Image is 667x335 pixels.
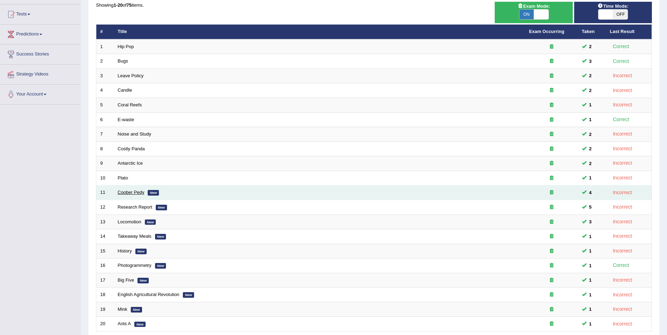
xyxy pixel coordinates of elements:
th: Title [114,25,525,39]
span: Time Mode: [595,2,631,10]
div: Incorrect [610,218,635,226]
a: Ants A [118,321,131,326]
td: 4 [96,83,114,98]
a: Locomotion [118,219,141,224]
span: You can still take this question [586,72,595,79]
div: Exam occurring question [529,102,574,109]
span: You can still take this question [586,160,595,167]
a: Success Stories [0,45,81,62]
div: Exam occurring question [529,248,574,255]
td: 6 [96,112,114,127]
span: Exam Mode: [515,2,553,10]
span: You can still take this question [586,87,595,94]
a: Costly Panda [118,146,145,151]
a: Predictions [0,25,81,42]
div: Incorrect [610,130,635,138]
em: New [131,307,142,313]
b: 75 [127,2,132,8]
a: Antarctic Ice [118,160,143,166]
span: You can still take this question [586,320,595,328]
div: Incorrect [610,86,635,94]
div: Incorrect [610,159,635,167]
div: Exam occurring question [529,277,574,284]
a: Strategy Videos [0,65,81,82]
div: Incorrect [610,291,635,299]
div: Showing of items. [96,2,652,8]
a: Photogrammetry [118,263,152,268]
td: 18 [96,288,114,302]
div: Exam occurring question [529,58,574,65]
a: Hip Pop [118,44,134,49]
span: You can still take this question [586,203,595,211]
span: You can still take this question [586,116,595,123]
span: You can still take this question [586,189,595,196]
a: Your Account [0,85,81,102]
td: 12 [96,200,114,215]
div: Incorrect [610,174,635,182]
div: Exam occurring question [529,175,574,182]
td: 17 [96,273,114,288]
span: You can still take this question [586,131,595,138]
div: Incorrect [610,72,635,80]
a: Bugs [118,58,128,64]
span: You can still take this question [586,145,595,152]
em: New [148,190,159,196]
div: Incorrect [610,276,635,284]
td: 13 [96,215,114,229]
div: Incorrect [610,247,635,255]
div: Incorrect [610,232,635,240]
a: Big Five [118,277,134,283]
a: Leave Policy [118,73,144,78]
div: Incorrect [610,145,635,153]
div: Exam occurring question [529,87,574,94]
a: Research Report [118,204,152,210]
em: New [137,278,149,283]
div: Incorrect [610,320,635,328]
td: 8 [96,142,114,156]
div: Exam occurring question [529,73,574,79]
span: You can still take this question [586,247,595,255]
div: Correct [610,57,632,65]
td: 10 [96,171,114,185]
span: You can still take this question [586,174,595,182]
div: Exam occurring question [529,44,574,50]
div: Exam occurring question [529,291,574,298]
a: History [118,248,132,254]
a: Coral Reefs [118,102,142,107]
div: Exam occurring question [529,204,574,211]
em: New [135,249,147,254]
a: Coober Pedy [118,190,145,195]
a: E-waste [118,117,134,122]
a: English Agricultural Revolution [118,292,180,297]
div: Exam occurring question [529,160,574,167]
span: OFF [613,9,628,19]
b: 1-20 [114,2,123,8]
td: 1 [96,39,114,54]
a: Takeaway Meals [118,234,152,239]
span: You can still take this question [586,291,595,298]
a: Candle [118,87,132,93]
div: Exam occurring question [529,117,574,123]
a: Tests [0,5,81,22]
td: 15 [96,244,114,258]
span: You can still take this question [586,233,595,240]
span: You can still take this question [586,43,595,50]
div: Show exams occurring in exams [495,2,572,23]
div: Incorrect [610,101,635,109]
span: You can still take this question [586,218,595,225]
td: 3 [96,68,114,83]
div: Correct [610,42,632,51]
span: You can still take this question [586,276,595,284]
td: 11 [96,185,114,200]
a: Plato [118,175,128,180]
div: Exam occurring question [529,146,574,152]
span: ON [519,9,534,19]
div: Correct [610,261,632,269]
div: Correct [610,116,632,124]
div: Exam occurring question [529,233,574,240]
td: 5 [96,98,114,113]
td: 20 [96,317,114,331]
em: New [155,234,166,239]
div: Exam occurring question [529,219,574,225]
td: 16 [96,258,114,273]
